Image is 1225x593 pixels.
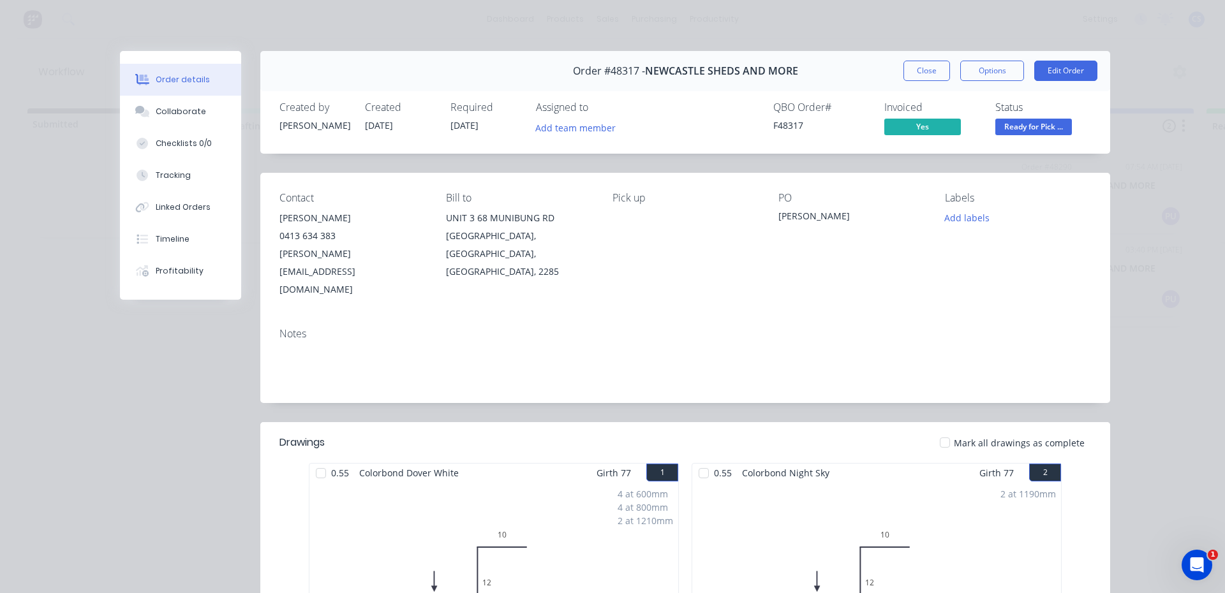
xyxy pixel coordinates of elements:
div: Bill to [446,192,592,204]
button: Options [960,61,1024,81]
button: Add team member [529,119,623,136]
div: QBO Order # [773,101,869,113]
div: Required [450,101,521,113]
div: Linked Orders [156,201,211,213]
div: F48317 [773,119,869,132]
button: 1 [646,464,678,481]
span: 1 [1208,550,1218,560]
div: UNIT 3 68 MUNIBUNG RD [446,209,592,227]
button: Linked Orders [120,191,241,223]
button: Checklists 0/0 [120,128,241,159]
div: [PERSON_NAME]0413 634 383[PERSON_NAME][EMAIL_ADDRESS][DOMAIN_NAME] [279,209,426,298]
button: Close [903,61,950,81]
span: 0.55 [326,464,354,482]
div: 4 at 600mm [618,487,673,501]
div: [PERSON_NAME][EMAIL_ADDRESS][DOMAIN_NAME] [279,245,426,298]
span: [DATE] [365,119,393,131]
button: Add labels [938,209,997,226]
button: Timeline [120,223,241,255]
div: [PERSON_NAME] [279,119,350,132]
div: Order details [156,74,210,85]
div: 2 at 1210mm [618,514,673,527]
div: Collaborate [156,106,206,117]
div: [PERSON_NAME] [778,209,924,227]
button: Profitability [120,255,241,287]
button: Ready for Pick ... [995,119,1072,138]
span: Colorbond Night Sky [737,464,835,482]
div: 2 at 1190mm [1000,487,1056,501]
div: Drawings [279,435,325,450]
div: Timeline [156,233,189,245]
span: Yes [884,119,961,135]
span: Mark all drawings as complete [954,436,1085,450]
div: Contact [279,192,426,204]
span: 0.55 [709,464,737,482]
div: UNIT 3 68 MUNIBUNG RD[GEOGRAPHIC_DATA], [GEOGRAPHIC_DATA], [GEOGRAPHIC_DATA], 2285 [446,209,592,281]
button: Add team member [536,119,623,136]
div: Created [365,101,435,113]
span: Order #48317 - [573,65,645,77]
div: [GEOGRAPHIC_DATA], [GEOGRAPHIC_DATA], [GEOGRAPHIC_DATA], 2285 [446,227,592,281]
iframe: Intercom live chat [1182,550,1212,580]
div: 4 at 800mm [618,501,673,514]
button: 2 [1029,464,1061,481]
div: 0413 634 383 [279,227,426,245]
div: Pick up [612,192,759,204]
div: PO [778,192,924,204]
div: Invoiced [884,101,980,113]
span: [DATE] [450,119,479,131]
span: Colorbond Dover White [354,464,464,482]
div: Status [995,101,1091,113]
div: Tracking [156,170,191,181]
div: [PERSON_NAME] [279,209,426,227]
button: Tracking [120,159,241,191]
div: Assigned to [536,101,664,113]
div: Profitability [156,265,204,277]
button: Edit Order [1034,61,1097,81]
div: Created by [279,101,350,113]
span: Girth 77 [597,464,631,482]
button: Order details [120,64,241,96]
div: Notes [279,328,1091,340]
div: Checklists 0/0 [156,138,212,149]
span: NEWCASTLE SHEDS AND MORE [645,65,798,77]
div: Labels [945,192,1091,204]
span: Girth 77 [979,464,1014,482]
span: Ready for Pick ... [995,119,1072,135]
button: Collaborate [120,96,241,128]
